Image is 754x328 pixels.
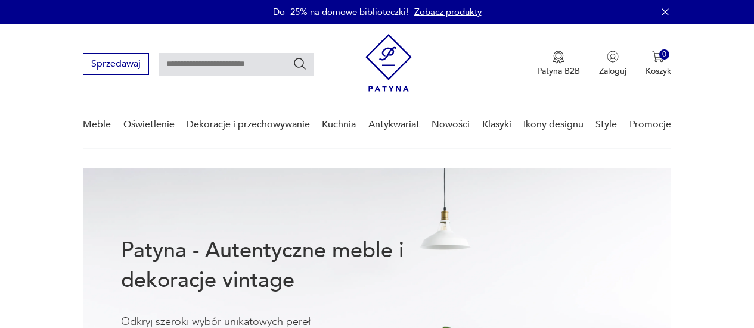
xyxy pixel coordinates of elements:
[322,102,356,148] a: Kuchnia
[646,51,671,77] button: 0Koszyk
[537,65,580,77] p: Patyna B2B
[599,51,626,77] button: Zaloguj
[537,51,580,77] a: Ikona medaluPatyna B2B
[646,65,671,77] p: Koszyk
[595,102,617,148] a: Style
[365,34,412,92] img: Patyna - sklep z meblami i dekoracjami vintage
[652,51,664,63] img: Ikona koszyka
[121,236,438,295] h1: Patyna - Autentyczne meble i dekoracje vintage
[83,61,149,69] a: Sprzedawaj
[537,51,580,77] button: Patyna B2B
[629,102,671,148] a: Promocje
[187,102,310,148] a: Dekoracje i przechowywanie
[368,102,420,148] a: Antykwariat
[83,53,149,75] button: Sprzedawaj
[432,102,470,148] a: Nowości
[273,6,408,18] p: Do -25% na domowe biblioteczki!
[659,49,669,60] div: 0
[83,102,111,148] a: Meble
[607,51,619,63] img: Ikonka użytkownika
[293,57,307,71] button: Szukaj
[553,51,564,64] img: Ikona medalu
[414,6,482,18] a: Zobacz produkty
[523,102,584,148] a: Ikony designu
[123,102,175,148] a: Oświetlenie
[482,102,511,148] a: Klasyki
[599,65,626,77] p: Zaloguj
